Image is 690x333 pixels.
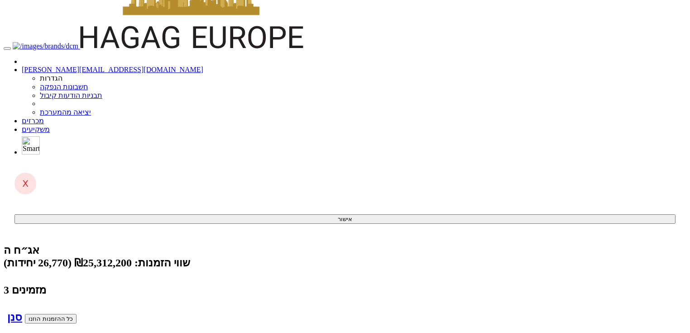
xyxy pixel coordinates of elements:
[4,284,686,296] h4: 3 מזמינים
[4,244,686,256] div: חג'ג' אירופה דיוולופמנט צ.ש. בע"מ - אג״ח (ה) - הנפקה לציבור
[22,125,50,133] a: משקיעים
[14,214,676,224] button: אישור
[22,136,40,154] img: SmartBull Logo
[7,311,22,323] a: סנן
[40,83,88,91] a: חשבונות הנפקה
[22,66,203,73] a: [PERSON_NAME][EMAIL_ADDRESS][DOMAIN_NAME]
[40,108,91,116] a: יציאה מהמערכת
[40,74,686,82] li: הגדרות
[13,42,78,50] img: /images/brands/dcm
[40,92,102,99] a: תבניות הודעות קיבול
[4,256,686,269] div: שווי הזמנות: ₪25,312,200 (26,770 יחידות)
[22,117,44,125] a: מכרזים
[25,314,77,323] button: כל ההזמנות הוזנו
[22,178,29,189] span: X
